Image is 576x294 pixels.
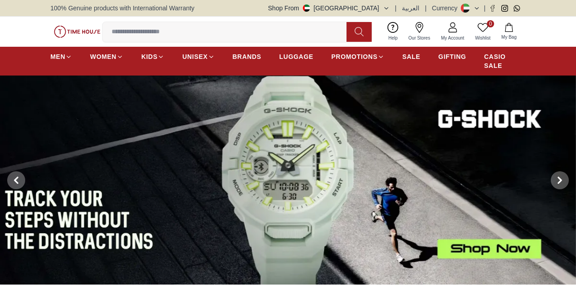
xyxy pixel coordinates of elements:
span: MEN [50,52,65,61]
span: KIDS [141,52,157,61]
a: Help [383,20,403,43]
span: LUGGAGE [279,52,314,61]
img: United Arab Emirates [303,4,310,12]
span: BRANDS [233,52,261,61]
a: Facebook [489,5,496,12]
a: SALE [402,49,420,65]
iframe: Management Area [563,245,576,272]
a: WOMEN [90,49,123,65]
a: PROMOTIONS [331,49,384,65]
a: BRANDS [233,49,261,65]
span: | [395,4,397,13]
button: My Bag [496,21,522,42]
span: | [484,4,486,13]
a: Instagram [501,5,508,12]
a: MEN [50,49,72,65]
span: Help [385,35,401,41]
a: Whatsapp [513,5,520,12]
span: GIFTING [438,52,466,61]
button: Shop From[GEOGRAPHIC_DATA] [268,4,390,13]
span: WOMEN [90,52,117,61]
span: 0 [487,20,494,27]
span: Wishlist [472,35,494,41]
span: | [425,4,427,13]
a: LUGGAGE [279,49,314,65]
img: ... [54,26,100,37]
a: CASIO SALE [484,49,526,74]
a: Our Stores [403,20,436,43]
a: KIDS [141,49,164,65]
button: العربية [402,4,419,13]
span: CASIO SALE [484,52,526,70]
span: 100% Genuine products with International Warranty [50,4,194,13]
span: SALE [402,52,420,61]
span: Our Stores [405,35,434,41]
span: UNISEX [182,52,207,61]
span: PROMOTIONS [331,52,378,61]
span: My Bag [498,34,520,40]
a: UNISEX [182,49,214,65]
a: 0Wishlist [470,20,496,43]
span: My Account [437,35,468,41]
a: GIFTING [438,49,466,65]
div: Currency [432,4,461,13]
